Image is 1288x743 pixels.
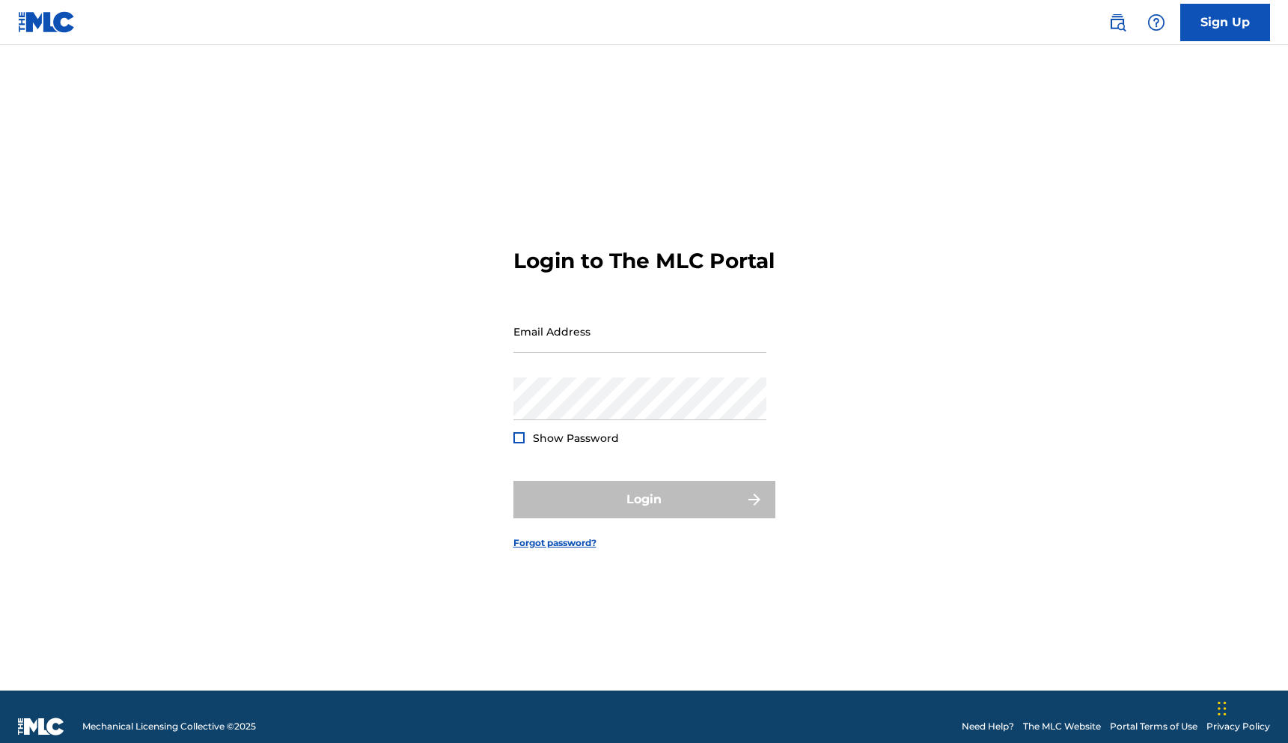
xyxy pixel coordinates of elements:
img: logo [18,718,64,736]
div: Drag [1218,686,1227,731]
span: Show Password [533,431,619,445]
a: Need Help? [962,720,1014,733]
img: MLC Logo [18,11,76,33]
img: search [1108,13,1126,31]
h3: Login to The MLC Portal [513,248,775,274]
a: Public Search [1102,7,1132,37]
a: Privacy Policy [1206,720,1270,733]
img: help [1147,13,1165,31]
a: Sign Up [1180,4,1270,41]
div: Help [1141,7,1171,37]
iframe: Chat Widget [1213,671,1288,743]
a: The MLC Website [1023,720,1101,733]
span: Mechanical Licensing Collective © 2025 [82,720,256,733]
a: Forgot password? [513,536,596,550]
a: Portal Terms of Use [1110,720,1197,733]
